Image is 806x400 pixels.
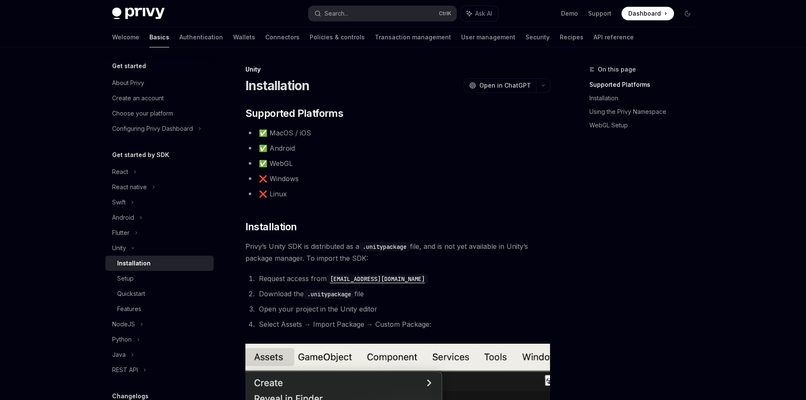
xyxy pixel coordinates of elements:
[112,197,126,207] div: Swift
[117,273,134,284] div: Setup
[112,78,144,88] div: About Privy
[117,258,151,268] div: Installation
[112,108,173,119] div: Choose your platform
[105,106,214,121] a: Choose your platform
[245,127,550,139] li: ✅ MacOS / iOS
[105,75,214,91] a: About Privy
[461,27,515,47] a: User management
[112,350,126,360] div: Java
[105,256,214,271] a: Installation
[310,27,365,47] a: Policies & controls
[308,6,457,21] button: Search...CtrlK
[256,288,550,300] li: Download the file
[589,119,701,132] a: WebGL Setup
[439,10,451,17] span: Ctrl K
[245,240,550,264] span: Privy’s Unity SDK is distributed as a file, and is not yet available in Unity’s package manager. ...
[589,91,701,105] a: Installation
[112,27,139,47] a: Welcome
[245,65,550,74] div: Unity
[589,78,701,91] a: Supported Platforms
[256,318,550,330] li: Select Assets → Import Package → Custom Package:
[105,271,214,286] a: Setup
[105,301,214,317] a: Features
[589,105,701,119] a: Using the Privy Namespace
[588,9,611,18] a: Support
[112,243,126,253] div: Unity
[265,27,300,47] a: Connectors
[245,142,550,154] li: ✅ Android
[594,27,634,47] a: API reference
[112,61,146,71] h5: Get started
[681,7,694,20] button: Toggle dark mode
[245,188,550,200] li: ❌ Linux
[464,78,536,93] button: Open in ChatGPT
[304,290,355,299] code: .unitypackage
[112,167,128,177] div: React
[325,8,348,19] div: Search...
[112,228,129,238] div: Flutter
[117,304,141,314] div: Features
[327,274,428,283] a: [EMAIL_ADDRESS][DOMAIN_NAME]
[461,6,498,21] button: Ask AI
[179,27,223,47] a: Authentication
[112,319,135,329] div: NodeJS
[475,9,492,18] span: Ask AI
[149,27,169,47] a: Basics
[561,9,578,18] a: Demo
[245,107,344,120] span: Supported Platforms
[112,365,138,375] div: REST API
[256,303,550,315] li: Open your project in the Unity editor
[245,173,550,185] li: ❌ Windows
[233,27,255,47] a: Wallets
[245,78,310,93] h1: Installation
[622,7,674,20] a: Dashboard
[112,182,147,192] div: React native
[598,64,636,74] span: On this page
[245,157,550,169] li: ✅ WebGL
[628,9,661,18] span: Dashboard
[112,8,165,19] img: dark logo
[525,27,550,47] a: Security
[359,242,410,251] code: .unitypackage
[375,27,451,47] a: Transaction management
[112,124,193,134] div: Configuring Privy Dashboard
[560,27,583,47] a: Recipes
[105,91,214,106] a: Create an account
[112,150,169,160] h5: Get started by SDK
[112,212,134,223] div: Android
[479,81,531,90] span: Open in ChatGPT
[256,273,550,284] li: Request access from
[112,334,132,345] div: Python
[112,93,164,103] div: Create an account
[245,220,297,234] span: Installation
[117,289,145,299] div: Quickstart
[105,286,214,301] a: Quickstart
